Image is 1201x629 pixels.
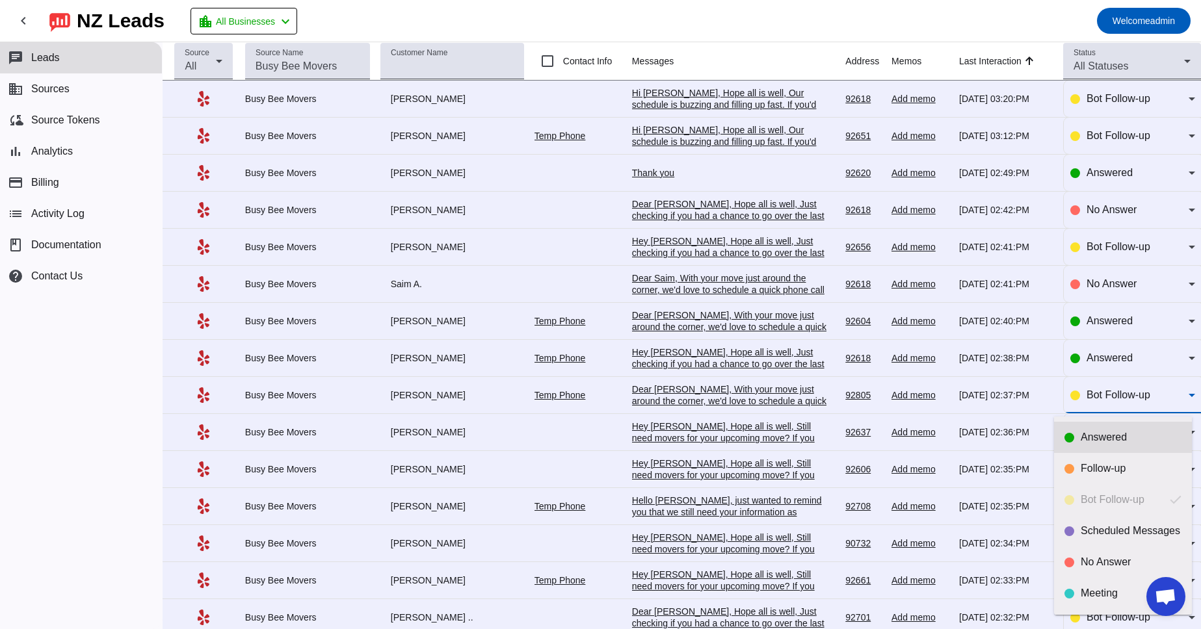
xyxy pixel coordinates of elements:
div: Open chat [1146,577,1185,616]
div: Follow-up [1081,462,1181,475]
div: Answered [1081,431,1181,444]
div: No Answer [1081,556,1181,569]
div: Scheduled Messages [1081,524,1181,537]
div: Meeting [1081,587,1181,600]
